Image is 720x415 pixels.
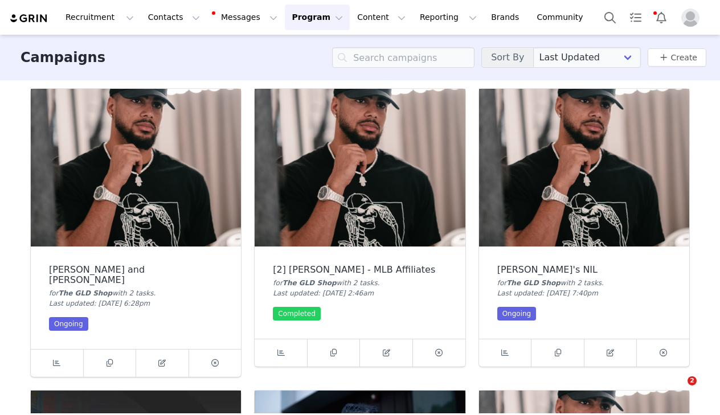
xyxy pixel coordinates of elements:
div: Completed [273,307,320,321]
a: Create [657,51,697,64]
span: 2 [688,376,697,385]
button: Recruitment [59,5,141,30]
span: s [374,279,378,287]
input: Search campaigns [332,47,474,68]
button: Reporting [413,5,484,30]
img: grin logo [9,13,49,24]
button: Create [648,48,706,67]
button: Contacts [141,5,207,30]
div: for with 2 task . [49,288,223,298]
span: s [598,279,602,287]
h3: Campaigns [21,47,105,68]
div: [PERSON_NAME]'s NIL [497,265,671,275]
button: Program [285,5,350,30]
div: Last updated: [DATE] 6:28pm [49,298,223,309]
div: Last updated: [DATE] 2:46am [273,288,447,298]
span: The GLD Shop [506,279,561,287]
button: Messages [207,5,284,30]
img: Michael's NIL [479,89,689,246]
div: Last updated: [DATE] 7:40pm [497,288,671,298]
div: for with 2 task . [497,278,671,288]
iframe: Intercom live chat [664,376,692,404]
button: Profile [674,9,711,27]
div: Ongoing [49,317,88,331]
a: Brands [484,5,529,30]
img: [2] Michael Creators - MLB Affiliates [255,89,465,246]
div: [PERSON_NAME] and [PERSON_NAME] [49,265,223,285]
span: s [150,289,153,297]
div: [2] [PERSON_NAME] - MLB Affiliates [273,265,447,275]
span: The GLD Shop [59,289,113,297]
button: Notifications [649,5,674,30]
div: Ongoing [497,307,537,321]
div: for with 2 task . [273,278,447,288]
a: Tasks [623,5,648,30]
span: The GLD Shop [283,279,337,287]
button: Search [598,5,623,30]
a: Community [530,5,595,30]
img: Nestor and Wickel [31,89,241,246]
button: Content [350,5,412,30]
img: placeholder-profile.jpg [681,9,699,27]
